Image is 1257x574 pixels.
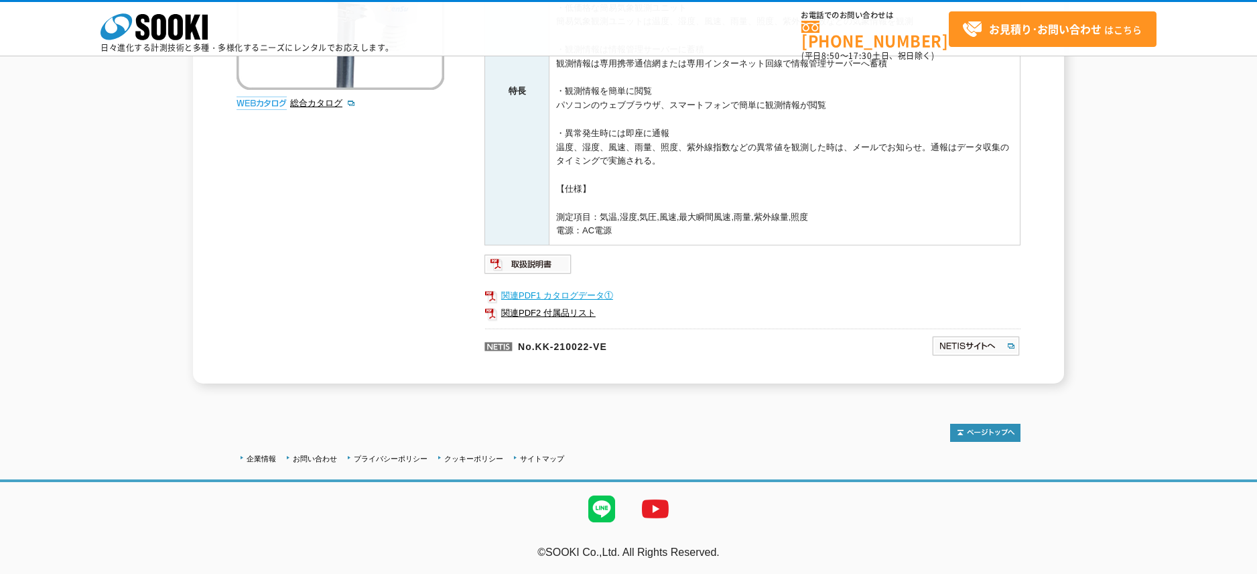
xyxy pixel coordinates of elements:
[1205,561,1257,572] a: テストMail
[628,482,682,536] img: YouTube
[484,304,1020,322] a: 関連PDF2 付属品リスト
[801,21,949,48] a: [PHONE_NUMBER]
[848,50,872,62] span: 17:30
[247,455,276,463] a: 企業情報
[484,262,572,272] a: 取扱説明書
[444,455,503,463] a: クッキーポリシー
[520,455,564,463] a: サイトマップ
[484,253,572,275] img: 取扱説明書
[237,97,287,110] img: webカタログ
[293,455,337,463] a: お問い合わせ
[962,19,1142,40] span: はこちら
[821,50,840,62] span: 8:50
[949,11,1156,47] a: お見積り･お問い合わせはこちら
[354,455,427,463] a: プライバシーポリシー
[931,335,1020,357] img: NETISサイトへ
[575,482,628,536] img: LINE
[801,50,934,62] span: (平日 ～ 土日、祝日除く)
[801,11,949,19] span: お電話でのお問い合わせは
[484,329,802,361] p: No.KK-210022-VE
[484,287,1020,304] a: 関連PDF1 カタログデータ①
[290,98,356,108] a: 総合カタログ
[101,44,394,52] p: 日々進化する計測技術と多種・多様化するニーズにレンタルでお応えします。
[950,424,1020,442] img: トップページへ
[989,21,1102,37] strong: お見積り･お問い合わせ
